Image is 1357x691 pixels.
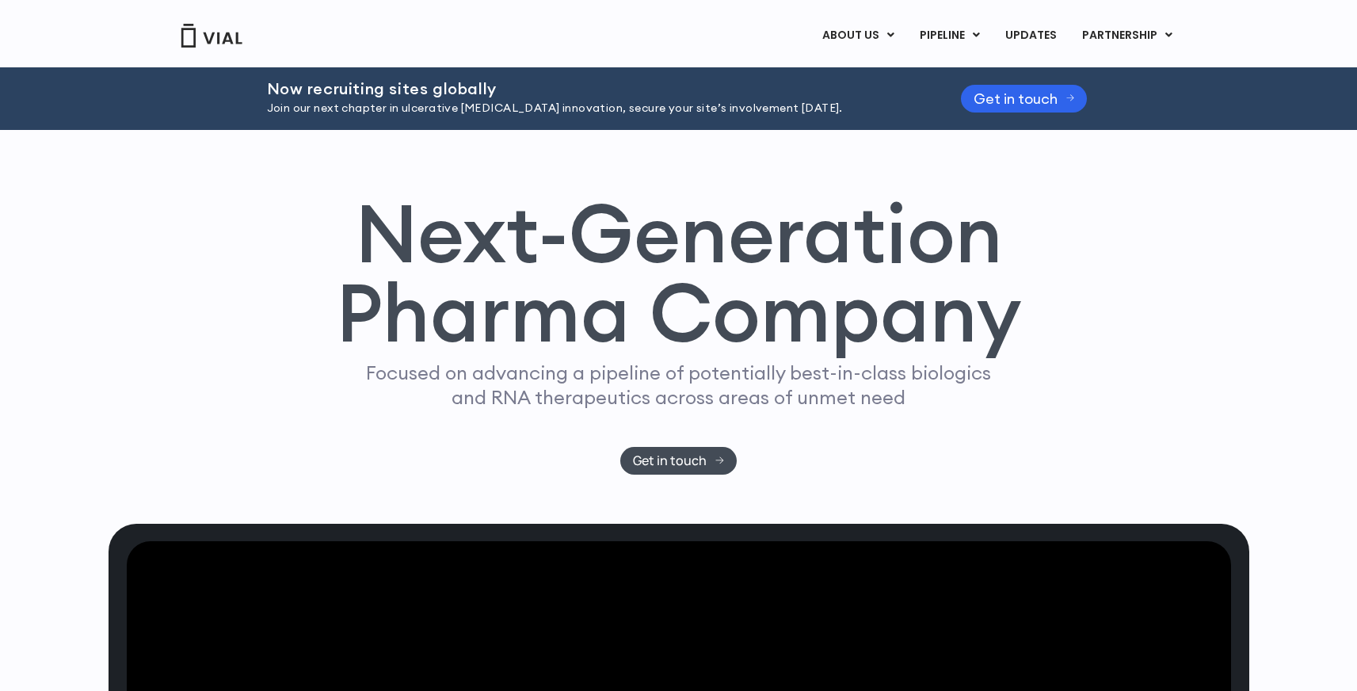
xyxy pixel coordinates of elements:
[974,93,1058,105] span: Get in touch
[810,22,906,49] a: ABOUT USMenu Toggle
[633,455,707,467] span: Get in touch
[336,193,1022,353] h1: Next-Generation Pharma Company
[1069,22,1185,49] a: PARTNERSHIPMenu Toggle
[961,85,1088,113] a: Get in touch
[267,80,921,97] h2: Now recruiting sites globally
[180,24,243,48] img: Vial Logo
[267,100,921,117] p: Join our next chapter in ulcerative [MEDICAL_DATA] innovation, secure your site’s involvement [DA...
[620,447,737,475] a: Get in touch
[993,22,1069,49] a: UPDATES
[360,361,998,410] p: Focused on advancing a pipeline of potentially best-in-class biologics and RNA therapeutics acros...
[907,22,992,49] a: PIPELINEMenu Toggle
